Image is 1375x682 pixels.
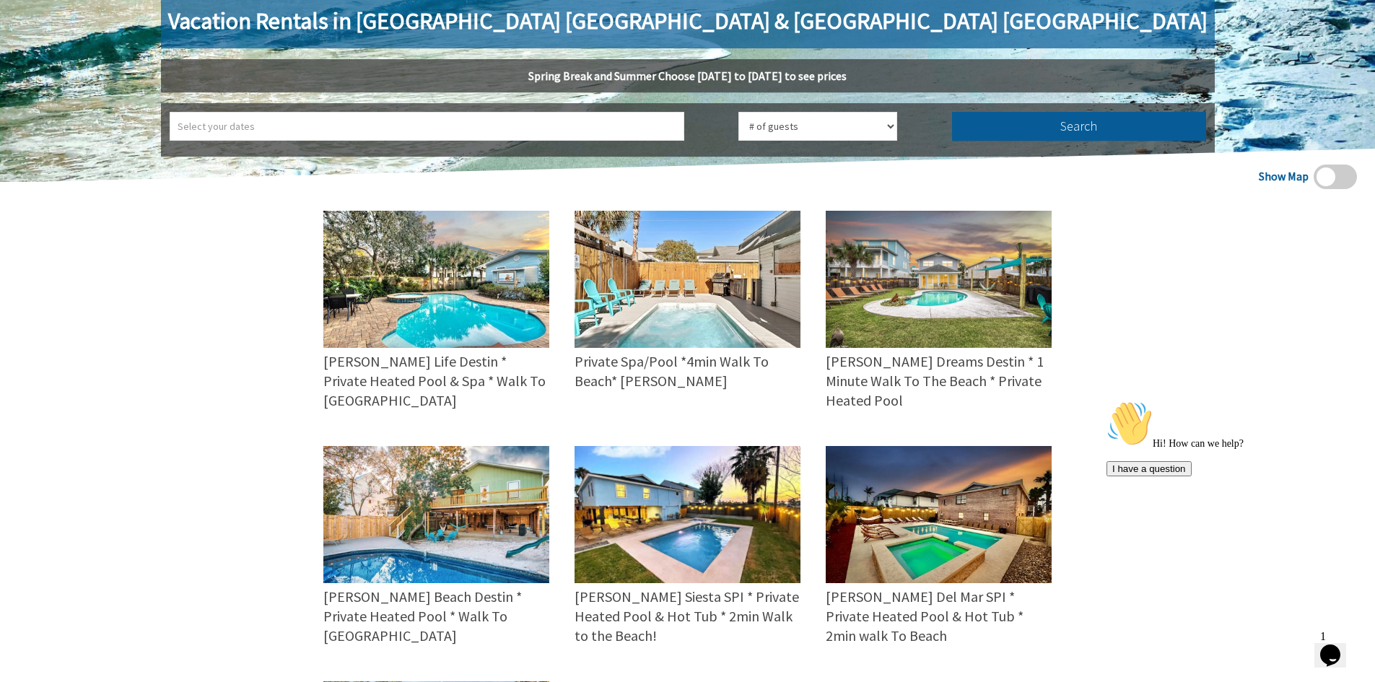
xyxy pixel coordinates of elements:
[575,587,799,644] span: [PERSON_NAME] Siesta SPI * Private Heated Pool & Hot Tub * 2min Walk to the Beach!
[575,211,800,390] a: Private Spa/Pool *4min Walk To Beach* [PERSON_NAME]
[826,211,1052,348] img: 70bd4656-b10b-4f03-83ad-191ce442ade5.jpeg
[1101,395,1361,617] iframe: chat widget
[575,446,800,645] a: [PERSON_NAME] Siesta SPI * Private Heated Pool & Hot Tub * 2min Walk to the Beach!
[6,6,266,82] div: 👋Hi! How can we help?I have a question
[323,587,522,644] span: [PERSON_NAME] Beach Destin * Private Heated Pool * Walk To [GEOGRAPHIC_DATA]
[323,211,549,348] img: 240c1866-2ff6-42a6-a632-a0da8b4f13be.jpeg
[6,6,52,52] img: :wave:
[1314,624,1361,668] iframe: chat widget
[170,112,684,141] input: Select your dates
[952,112,1206,141] button: Search
[575,352,769,390] span: Private Spa/Pool *4min Walk To Beach* [PERSON_NAME]
[6,66,91,82] button: I have a question
[161,59,1215,92] h5: Spring Break and Summer Choose [DATE] to [DATE] to see prices
[1259,168,1309,184] span: Show Map
[323,446,549,583] img: ae8f401a-92e9-48b6-bc1e-f83bb562cda8.jpeg
[323,211,549,410] a: [PERSON_NAME] Life Destin * Private Heated Pool & Spa * Walk To [GEOGRAPHIC_DATA]
[575,446,800,583] img: 8341350b-2b6f-4b5e-afd9-7f808e1b12bc.jpeg
[323,352,546,409] span: [PERSON_NAME] Life Destin * Private Heated Pool & Spa * Walk To [GEOGRAPHIC_DATA]
[826,446,1052,583] img: 1b3d0ca6-a5be-407f-aaf6-da6a259b87e9.jpeg
[826,587,1023,644] span: [PERSON_NAME] Del Mar SPI * Private Heated Pool & Hot Tub * 2min walk To Beach
[323,446,549,645] a: [PERSON_NAME] Beach Destin * Private Heated Pool * Walk To [GEOGRAPHIC_DATA]
[826,446,1052,645] a: [PERSON_NAME] Del Mar SPI * Private Heated Pool & Hot Tub * 2min walk To Beach
[6,43,143,54] span: Hi! How can we help?
[826,352,1044,409] span: [PERSON_NAME] Dreams Destin * 1 Minute Walk To The Beach * Private Heated Pool
[826,211,1052,410] a: [PERSON_NAME] Dreams Destin * 1 Minute Walk To The Beach * Private Heated Pool
[575,211,800,348] img: 7c92263a-cf49-465a-85fd-c7e2cb01ac41.jpeg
